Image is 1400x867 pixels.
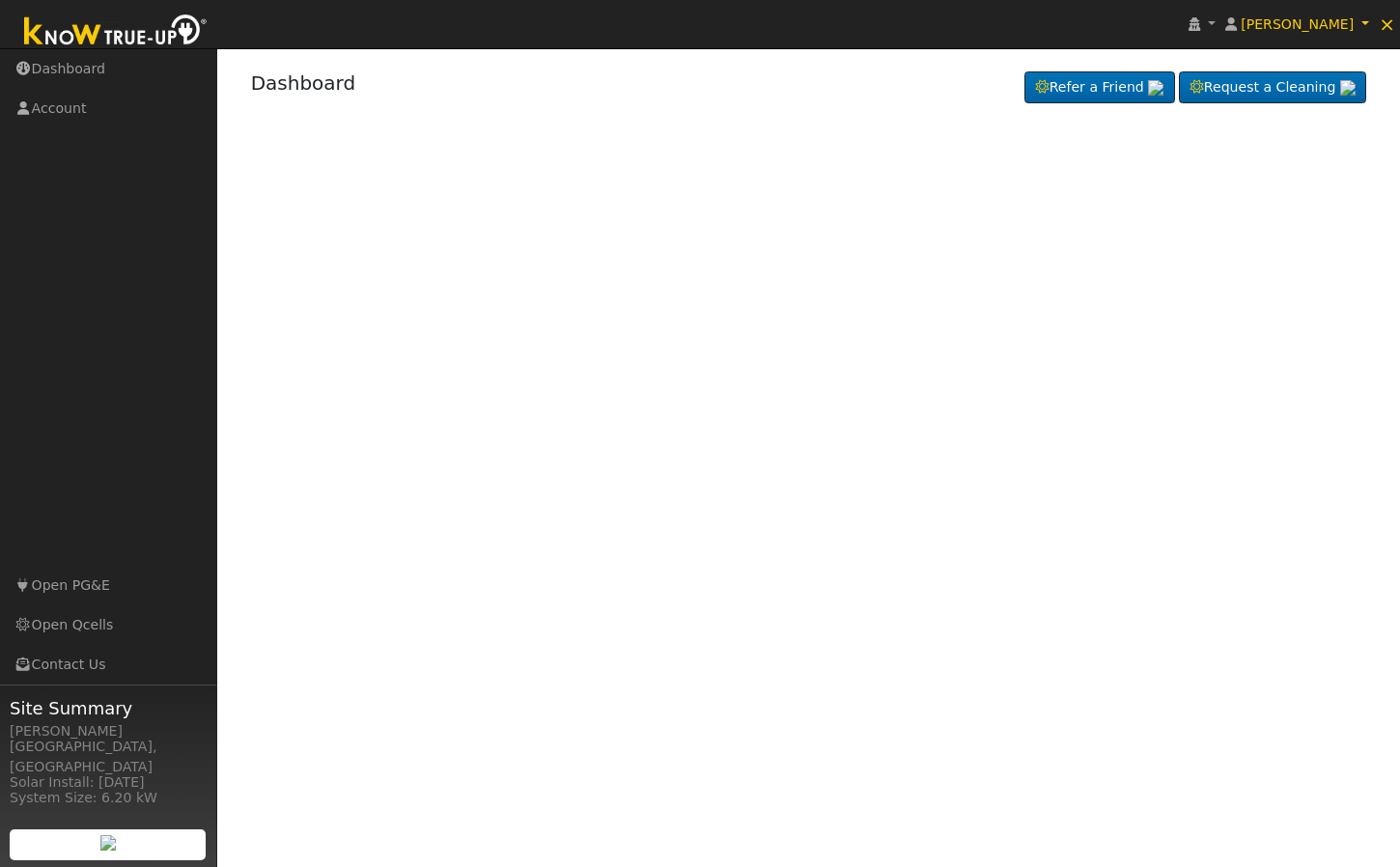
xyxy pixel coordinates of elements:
img: retrieve [1340,80,1356,96]
a: Refer a Friend [1024,71,1175,104]
img: retrieve [1148,80,1163,96]
div: [GEOGRAPHIC_DATA], [GEOGRAPHIC_DATA] [10,737,207,777]
img: retrieve [100,835,116,851]
div: Solar Install: [DATE] [10,772,207,793]
a: Dashboard [251,71,356,95]
a: Request a Cleaning [1179,71,1366,104]
span: [PERSON_NAME] [1241,16,1354,32]
div: System Size: 6.20 kW [10,788,207,808]
span: Site Summary [10,695,207,721]
img: Know True-Up [14,11,217,54]
div: [PERSON_NAME] [10,721,207,741]
span: × [1379,13,1395,36]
